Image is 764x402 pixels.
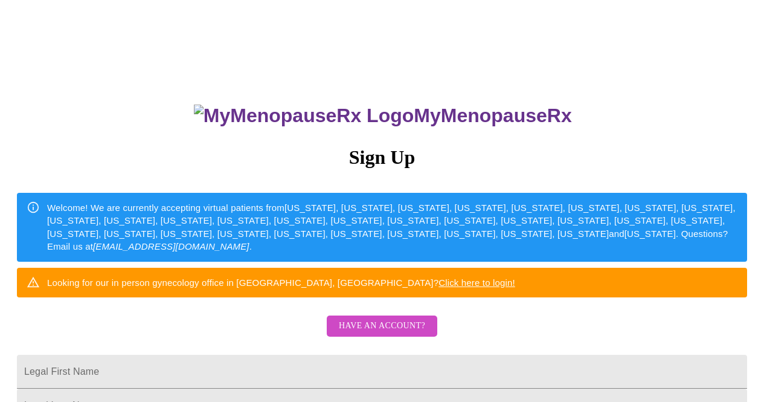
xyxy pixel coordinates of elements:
div: Welcome! We are currently accepting virtual patients from [US_STATE], [US_STATE], [US_STATE], [US... [47,196,737,258]
div: Looking for our in person gynecology office in [GEOGRAPHIC_DATA], [GEOGRAPHIC_DATA]? [47,271,515,294]
a: Click here to login! [438,277,515,288]
button: Have an account? [327,316,437,337]
img: MyMenopauseRx Logo [194,105,414,127]
h3: Sign Up [17,146,747,169]
em: [EMAIL_ADDRESS][DOMAIN_NAME] [93,241,249,251]
span: Have an account? [339,319,425,334]
h3: MyMenopauseRx [19,105,748,127]
a: Have an account? [324,329,440,339]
